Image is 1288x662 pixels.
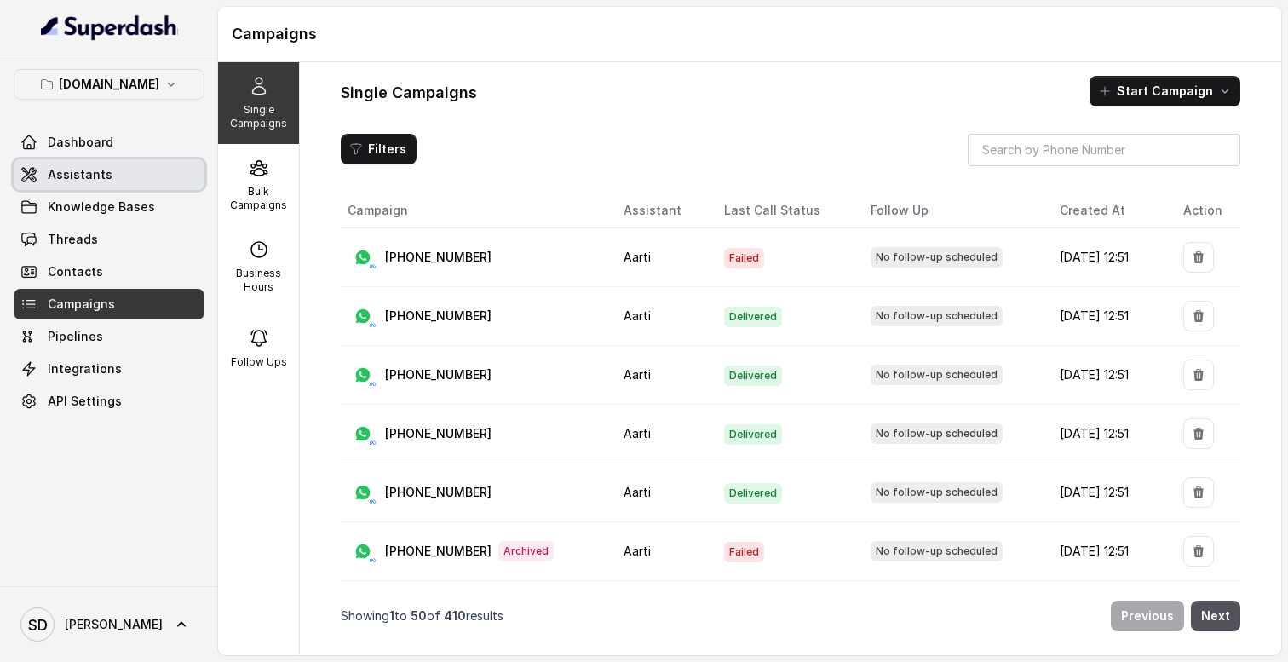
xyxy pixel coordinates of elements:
td: [DATE] 12:51 [1046,228,1170,287]
span: Dashboard [48,134,113,151]
span: Archived [498,541,554,561]
span: No follow-up scheduled [871,306,1003,326]
span: No follow-up scheduled [871,423,1003,444]
td: [DATE] 12:51 [1046,346,1170,405]
p: [PHONE_NUMBER] [385,543,492,560]
span: No follow-up scheduled [871,482,1003,503]
a: Threads [14,224,204,255]
span: Knowledge Bases [48,199,155,216]
p: Bulk Campaigns [225,185,292,212]
span: Failed [724,248,764,268]
span: Delivered [724,366,782,386]
button: [DOMAIN_NAME] [14,69,204,100]
span: 1 [389,608,394,623]
a: [PERSON_NAME] [14,601,204,648]
td: [DATE] 17:17 [1046,581,1170,640]
span: No follow-up scheduled [871,365,1003,385]
th: Follow Up [857,193,1046,228]
span: Aarti [624,308,651,323]
span: Aarti [624,544,651,558]
p: Business Hours [225,267,292,294]
span: No follow-up scheduled [871,541,1003,561]
span: API Settings [48,393,122,410]
button: Next [1191,601,1240,631]
button: Previous [1111,601,1184,631]
p: [DOMAIN_NAME] [59,74,159,95]
span: Campaigns [48,296,115,313]
a: Knowledge Bases [14,192,204,222]
p: [PHONE_NUMBER] [385,249,492,266]
input: Search by Phone Number [968,134,1240,166]
td: [DATE] 12:51 [1046,463,1170,522]
h1: Campaigns [232,20,1268,48]
span: Aarti [624,426,651,440]
span: Aarti [624,485,651,499]
a: API Settings [14,386,204,417]
a: Integrations [14,354,204,384]
span: Delivered [724,424,782,445]
span: Threads [48,231,98,248]
nav: Pagination [341,590,1240,642]
h1: Single Campaigns [341,79,477,106]
a: Assistants [14,159,204,190]
a: Pipelines [14,321,204,352]
span: Integrations [48,360,122,377]
a: Contacts [14,256,204,287]
span: Contacts [48,263,103,280]
span: [PERSON_NAME] [65,616,163,633]
p: [PHONE_NUMBER] [385,425,492,442]
p: Follow Ups [231,355,287,369]
span: Assistants [48,166,112,183]
a: Dashboard [14,127,204,158]
span: 410 [444,608,466,623]
p: [PHONE_NUMBER] [385,484,492,501]
span: Aarti [624,367,651,382]
button: Start Campaign [1090,76,1240,106]
p: [PHONE_NUMBER] [385,366,492,383]
span: Delivered [724,483,782,504]
td: [DATE] 12:51 [1046,522,1170,581]
th: Created At [1046,193,1170,228]
a: Campaigns [14,289,204,319]
span: Aarti [624,250,651,264]
button: Filters [341,134,417,164]
text: SD [28,616,48,634]
span: No follow-up scheduled [871,247,1003,268]
img: light.svg [41,14,178,41]
span: Pipelines [48,328,103,345]
p: Showing to of results [341,607,503,625]
p: Single Campaigns [225,103,292,130]
span: Delivered [724,307,782,327]
th: Campaign [341,193,610,228]
th: Assistant [610,193,711,228]
span: 50 [411,608,427,623]
td: [DATE] 12:51 [1046,287,1170,346]
span: Failed [724,542,764,562]
td: [DATE] 12:51 [1046,405,1170,463]
th: Last Call Status [710,193,857,228]
p: [PHONE_NUMBER] [385,308,492,325]
th: Action [1170,193,1240,228]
